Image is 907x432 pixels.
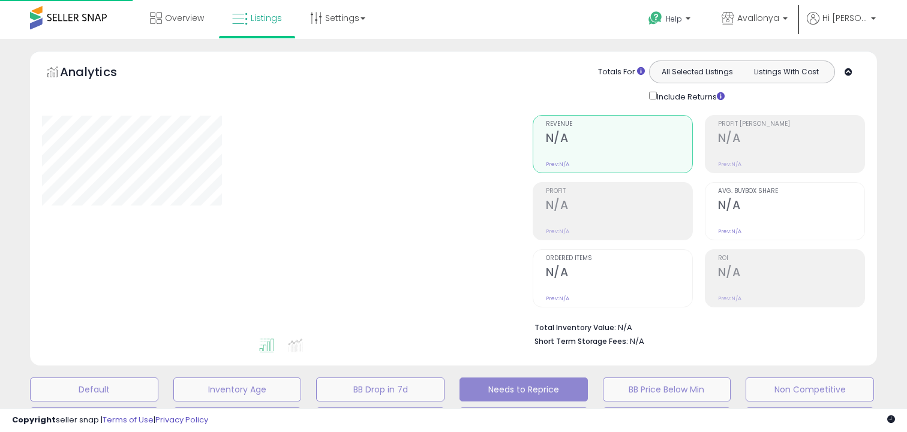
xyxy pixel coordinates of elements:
a: Privacy Policy [155,414,208,425]
button: 30 Day Decrease [459,407,588,431]
button: Top Sellers [30,407,158,431]
b: Total Inventory Value: [534,322,616,333]
button: BB Drop in 7d [316,377,445,401]
h2: N/A [546,265,692,282]
span: Revenue [546,121,692,128]
h2: N/A [718,265,864,282]
span: Avg. Buybox Share [718,188,864,195]
span: Listings [251,12,282,24]
div: Totals For [598,67,645,78]
button: Non Competitive [746,377,874,401]
small: Prev: N/A [718,228,741,235]
small: Prev: N/A [718,161,741,168]
span: N/A [630,336,644,347]
span: Profit [546,188,692,195]
button: Inventory Age [173,377,302,401]
span: Avallonya [737,12,779,24]
h2: N/A [546,131,692,147]
small: Prev: N/A [546,161,569,168]
span: Ordered Items [546,255,692,262]
li: N/A [534,319,856,334]
small: Prev: N/A [718,295,741,302]
span: Help [666,14,682,24]
i: Get Help [648,11,663,26]
small: Prev: N/A [546,295,569,302]
strong: Copyright [12,414,56,425]
h2: N/A [718,131,864,147]
button: Selling @ Max [173,407,302,431]
a: Terms of Use [103,414,154,425]
span: ROI [718,255,864,262]
small: Prev: N/A [546,228,569,235]
h5: Analytics [60,64,140,83]
a: Hi [PERSON_NAME] [807,12,876,39]
button: BB Price Below Min [603,377,731,401]
h2: N/A [546,198,692,215]
a: Help [639,2,702,39]
div: seller snap | | [12,415,208,426]
button: Inv age [DEMOGRAPHIC_DATA] [746,407,874,431]
button: Needs to Reprice [459,377,588,401]
span: Hi [PERSON_NAME] [822,12,867,24]
span: Profit [PERSON_NAME] [718,121,864,128]
button: Listings With Cost [741,64,831,80]
button: Default [30,377,158,401]
button: Items Being Repriced [316,407,445,431]
b: Short Term Storage Fees: [534,336,628,346]
div: Include Returns [640,89,739,103]
button: Inv age [DEMOGRAPHIC_DATA] [603,407,731,431]
button: All Selected Listings [653,64,742,80]
span: Overview [165,12,204,24]
h2: N/A [718,198,864,215]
